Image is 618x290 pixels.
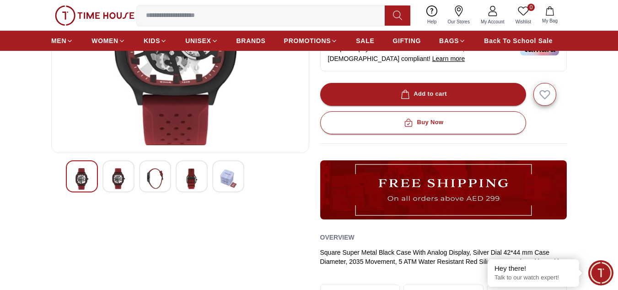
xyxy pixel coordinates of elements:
a: BRANDS [236,33,266,49]
span: Learn more [432,55,465,62]
button: My Bag [537,5,563,26]
a: SALE [356,33,374,49]
a: Our Stores [442,4,475,27]
span: MEN [51,36,66,45]
div: Or split in 4 payments of - No late fees, [DEMOGRAPHIC_DATA] compliant! [320,36,567,71]
img: Lee Cooper Men's Analog Silver Dial Watch - LC07973.658 [74,168,90,190]
span: Help [424,18,441,25]
img: Lee Cooper Men's Analog Silver Dial Watch - LC07973.658 [183,168,200,189]
span: Wishlist [512,18,535,25]
span: Our Stores [444,18,473,25]
img: Lee Cooper Men's Analog Silver Dial Watch - LC07973.658 [147,168,163,189]
a: GIFTING [392,33,421,49]
a: UNISEX [185,33,218,49]
a: Help [422,4,442,27]
a: BAGS [439,33,466,49]
div: Hey there! [494,264,572,273]
img: ... [55,5,134,26]
img: ... [320,160,567,219]
a: KIDS [144,33,167,49]
a: PROMOTIONS [284,33,338,49]
p: Talk to our watch expert! [494,274,572,282]
div: Chat Widget [588,260,613,285]
img: Lee Cooper Men's Analog Silver Dial Watch - LC07973.658 [220,168,236,189]
a: WOMEN [91,33,125,49]
button: Buy Now [320,111,526,134]
h2: Overview [320,230,355,244]
span: 0 [527,4,535,11]
span: My Account [477,18,508,25]
span: SALE [356,36,374,45]
div: Square Super Metal Black Case With Analog Display, Silver Dial 42*44 mm Case Diameter, 2035 Movem... [320,248,567,266]
img: Lee Cooper Men's Analog Silver Dial Watch - LC07973.658 [110,168,127,189]
span: UNISEX [185,36,211,45]
span: My Bag [538,17,561,24]
span: GIFTING [392,36,421,45]
span: WOMEN [91,36,118,45]
div: Buy Now [402,117,443,128]
span: BRANDS [236,36,266,45]
div: Add to cart [399,89,447,99]
span: KIDS [144,36,160,45]
a: 0Wishlist [510,4,537,27]
span: AED 68.50 [393,45,425,52]
span: Back To School Sale [484,36,553,45]
a: MEN [51,33,73,49]
a: Back To School Sale [484,33,553,49]
span: PROMOTIONS [284,36,331,45]
button: Add to cart [320,83,526,106]
span: BAGS [439,36,459,45]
